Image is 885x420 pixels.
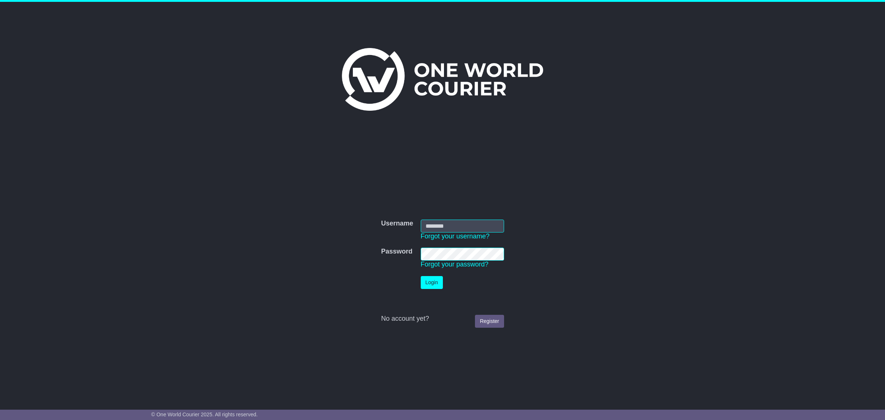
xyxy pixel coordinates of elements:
[421,233,490,240] a: Forgot your username?
[421,261,489,268] a: Forgot your password?
[381,248,412,256] label: Password
[151,412,258,417] span: © One World Courier 2025. All rights reserved.
[421,276,443,289] button: Login
[475,315,504,328] a: Register
[381,220,413,228] label: Username
[381,315,504,323] div: No account yet?
[342,48,543,111] img: One World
